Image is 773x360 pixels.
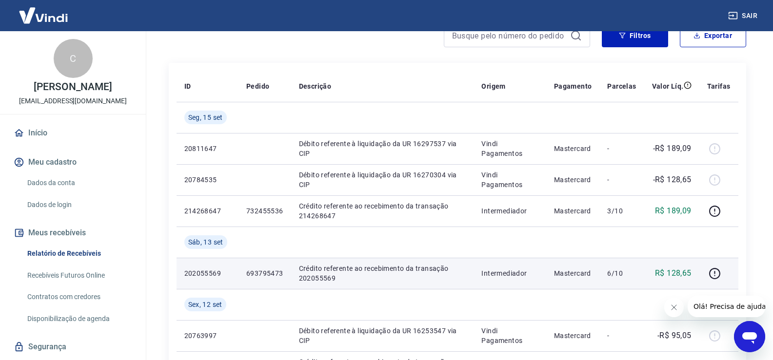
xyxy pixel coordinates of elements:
[554,268,592,278] p: Mastercard
[680,24,746,47] button: Exportar
[481,81,505,91] p: Origem
[184,268,231,278] p: 202055569
[554,175,592,185] p: Mastercard
[54,39,93,78] div: C
[554,206,592,216] p: Mastercard
[481,206,538,216] p: Intermediador
[23,244,134,264] a: Relatório de Recebíveis
[23,173,134,193] a: Dados da conta
[554,331,592,341] p: Mastercard
[653,174,692,186] p: -R$ 128,65
[481,268,538,278] p: Intermediador
[607,81,636,91] p: Parcelas
[734,321,765,352] iframe: Botão para abrir a janela de mensagens
[299,81,332,91] p: Descrição
[452,28,566,43] input: Busque pelo número do pedido
[607,175,636,185] p: -
[299,264,466,283] p: Crédito referente ao recebimento da transação 202055569
[607,331,636,341] p: -
[554,144,592,153] p: Mastercard
[481,326,538,345] p: Vindi Pagamentos
[607,206,636,216] p: 3/10
[184,206,231,216] p: 214268647
[19,96,127,106] p: [EMAIL_ADDRESS][DOMAIN_NAME]
[688,296,765,317] iframe: Mensagem da empresa
[655,205,692,217] p: R$ 189,09
[184,144,231,153] p: 20811647
[481,139,538,158] p: Vindi Pagamentos
[23,195,134,215] a: Dados de login
[607,268,636,278] p: 6/10
[34,82,112,92] p: [PERSON_NAME]
[246,206,283,216] p: 732455536
[12,122,134,144] a: Início
[184,175,231,185] p: 20784535
[299,201,466,221] p: Crédito referente ao recebimento da transação 214268647
[607,144,636,153] p: -
[23,265,134,285] a: Recebíveis Futuros Online
[653,143,692,154] p: -R$ 189,09
[184,81,191,91] p: ID
[12,0,75,30] img: Vindi
[188,300,222,309] span: Sex, 12 set
[12,152,134,173] button: Meu cadastro
[481,170,538,189] p: Vindi Pagamentos
[554,81,592,91] p: Pagamento
[299,170,466,189] p: Débito referente à liquidação da UR 16270304 via CIP
[664,298,684,317] iframe: Fechar mensagem
[602,24,668,47] button: Filtros
[12,222,134,244] button: Meus recebíveis
[188,237,223,247] span: Sáb, 13 set
[6,7,82,15] span: Olá! Precisa de ajuda?
[655,267,692,279] p: R$ 128,65
[299,326,466,345] p: Débito referente à liquidação da UR 16253547 via CIP
[184,331,231,341] p: 20763997
[12,336,134,358] a: Segurança
[707,81,731,91] p: Tarifas
[726,7,761,25] button: Sair
[246,268,283,278] p: 693795473
[246,81,269,91] p: Pedido
[657,330,692,341] p: -R$ 95,05
[188,113,223,122] span: Seg, 15 set
[299,139,466,158] p: Débito referente à liquidação da UR 16297537 via CIP
[23,287,134,307] a: Contratos com credores
[23,309,134,329] a: Disponibilização de agenda
[652,81,684,91] p: Valor Líq.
